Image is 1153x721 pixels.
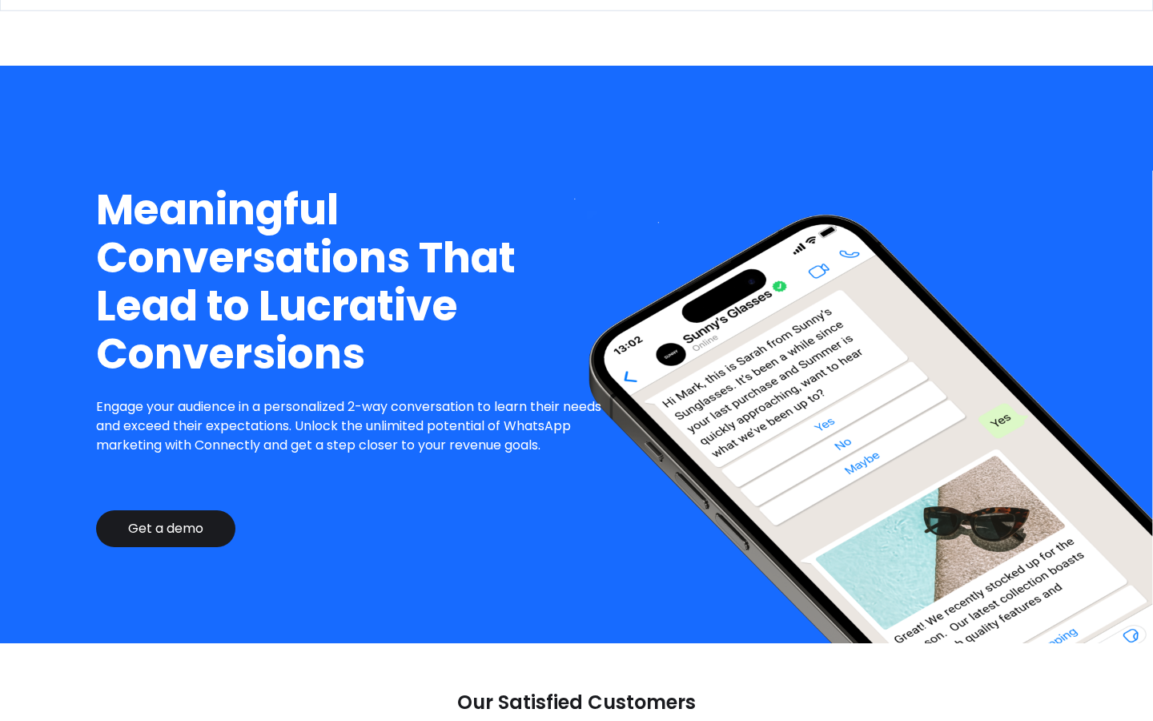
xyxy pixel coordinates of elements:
p: Engage your audience in a personalized 2-way conversation to learn their needs and exceed their e... [96,397,614,455]
p: Our Satisfied Customers [457,691,696,714]
a: Get a demo [96,510,235,547]
aside: Language selected: English [16,693,96,715]
ul: Language list [32,693,96,715]
h1: Meaningful Conversations That Lead to Lucrative Conversions [96,186,614,378]
div: Get a demo [128,521,203,537]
